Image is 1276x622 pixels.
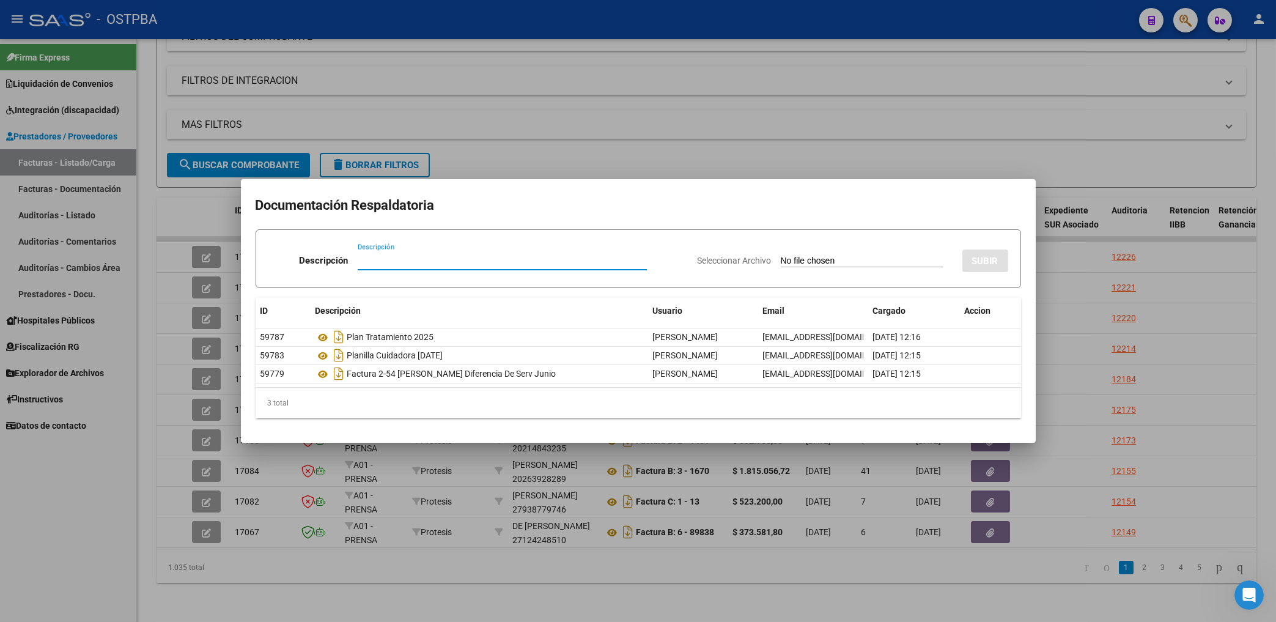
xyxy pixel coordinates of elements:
span: [EMAIL_ADDRESS][DOMAIN_NAME] [763,350,899,360]
div: 3 total [256,388,1021,418]
span: [EMAIL_ADDRESS][DOMAIN_NAME] [763,369,899,379]
span: [DATE] 12:15 [873,350,921,360]
span: ID [260,306,268,316]
div: Plan Tratamiento 2025 [315,327,643,347]
span: SUBIR [972,256,998,267]
i: Descargar documento [331,327,347,347]
span: 59787 [260,332,285,342]
i: Descargar documento [331,364,347,383]
span: [EMAIL_ADDRESS][DOMAIN_NAME] [763,332,899,342]
span: [PERSON_NAME] [653,350,718,360]
datatable-header-cell: Email [758,298,868,324]
span: 59783 [260,350,285,360]
datatable-header-cell: Descripción [311,298,648,324]
span: [PERSON_NAME] [653,332,718,342]
span: Cargado [873,306,906,316]
div: Planilla Cuidadora [DATE] [315,346,643,365]
span: [DATE] 12:15 [873,369,921,379]
span: 59779 [260,369,285,379]
span: [PERSON_NAME] [653,369,718,379]
div: Factura 2-54 [PERSON_NAME] Diferencia De Serv Junio [315,364,643,383]
datatable-header-cell: Cargado [868,298,960,324]
datatable-header-cell: ID [256,298,311,324]
h2: Documentación Respaldatoria [256,194,1021,217]
i: Descargar documento [331,346,347,365]
datatable-header-cell: Usuario [648,298,758,324]
span: Usuario [653,306,683,316]
datatable-header-cell: Accion [960,298,1021,324]
span: [DATE] 12:16 [873,332,921,342]
p: Descripción [299,254,348,268]
span: Email [763,306,785,316]
iframe: Intercom live chat [1234,580,1264,610]
span: Seleccionar Archivo [698,256,772,265]
span: Descripción [315,306,361,316]
span: Accion [965,306,991,316]
button: SUBIR [962,250,1008,272]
